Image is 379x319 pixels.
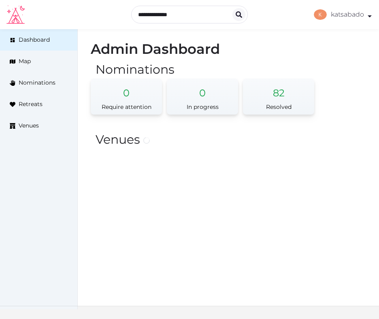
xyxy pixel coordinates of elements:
a: 82Resolved [243,79,314,115]
div: 0 [167,79,238,100]
h2: Nominations [96,64,366,75]
a: katsabado [308,9,373,20]
span: Dashboard [19,36,50,44]
span: In progress [187,103,219,111]
h2: Venues [96,134,366,145]
h1: Admin Dashboard [91,42,366,56]
span: Nominations [19,79,55,87]
a: 0Require attention [91,79,162,115]
div: 0 [91,79,162,100]
span: Require attention [102,103,151,111]
a: 0In progress [167,79,238,115]
span: Map [19,57,31,66]
span: Retreats [19,100,43,108]
span: Resolved [266,103,292,111]
span: Venues [19,121,39,130]
div: 82 [243,79,314,100]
